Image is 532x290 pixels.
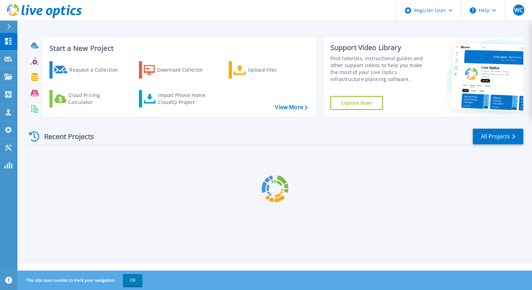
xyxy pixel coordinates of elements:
[473,129,523,144] a: All Projects
[229,61,306,79] a: Upload Files
[158,92,212,106] div: Import Phone Home CloudIQ Project
[49,90,127,107] a: Cloud Pricing Calculator
[19,274,142,287] span: This site uses cookies to track your navigation.
[69,63,125,77] div: Request a Collection
[123,274,142,287] button: OK
[27,128,103,145] div: Recent Projects
[330,55,431,83] div: Find tutorials, instructional guides and other support videos to help you make the most of your L...
[330,96,383,110] a: Explore Now!
[139,61,217,79] a: Download Collector
[49,45,307,52] h3: Start a New Project
[275,104,307,111] a: View More
[68,92,124,106] div: Cloud Pricing Calculator
[49,61,127,79] a: Request a Collection
[248,63,304,77] div: Upload Files
[157,63,213,77] div: Download Collector
[330,43,431,52] div: Support Video Library
[514,7,523,13] span: WC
